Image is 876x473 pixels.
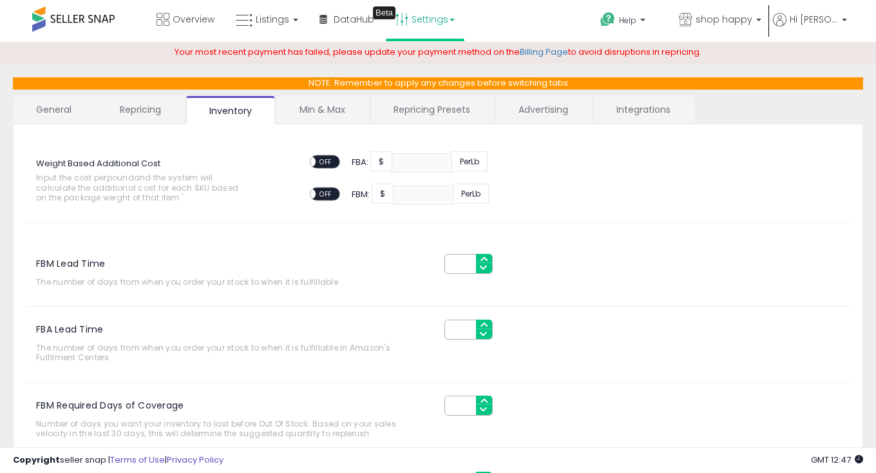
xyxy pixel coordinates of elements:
span: 2025-09-16 12:47 GMT [811,454,863,466]
a: Privacy Policy [167,454,224,466]
span: Overview [173,13,214,26]
a: Integrations [593,96,694,123]
span: OFF [316,189,336,200]
a: Hi [PERSON_NAME] [773,13,847,42]
p: NOTE: Remember to apply any changes before switching tabs [13,77,863,90]
a: General [13,96,95,123]
span: Your most recent payment has failed, please update your payment method on the to avoid disruption... [175,46,701,58]
a: Advertising [495,96,591,123]
div: Tooltip anchor [373,6,395,19]
a: Help [590,2,667,42]
a: Repricing Presets [370,96,493,123]
strong: Copyright [13,454,60,466]
span: The number of days from when you order your stock to when it is fulfillable in Amazon's Fulfilmen... [36,343,425,363]
a: Min & Max [276,96,368,123]
label: FBA Lead Time [26,320,103,333]
span: $ [372,184,394,204]
a: Terms of Use [110,454,165,466]
span: $ [370,151,392,171]
span: FBM: [352,188,370,200]
span: Listings [256,13,289,26]
a: Billing Page [520,46,568,58]
span: Number of days you want your inventory to last before Out Of Stock. Based on your sales velocity ... [36,419,425,439]
span: Help [619,15,636,26]
span: Input the cost per pound and the system will calculate the additional cost for each SKU based on ... [36,173,251,202]
div: seller snap | | [13,454,224,467]
label: FBM Lead Time [26,254,105,267]
span: Per Lb [453,184,489,204]
span: FBA: [352,155,368,168]
label: Weight Based Additional Cost [36,153,160,170]
span: Per Lb [452,151,488,171]
label: FBM Required Days of Coverage [26,396,184,409]
span: The number of days from when you order your stock to when it is fulfillable [36,277,425,287]
span: DataHub [334,13,374,26]
a: Inventory [186,96,275,124]
a: Repricing [97,96,184,123]
i: Get Help [600,12,616,28]
span: OFF [316,157,336,168]
span: Hi [PERSON_NAME] [790,13,838,26]
span: shop happy [696,13,752,26]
